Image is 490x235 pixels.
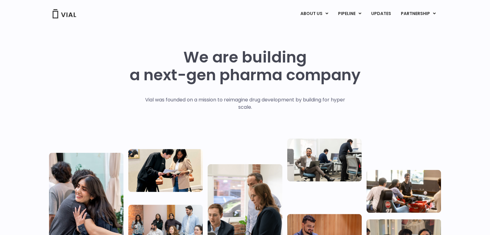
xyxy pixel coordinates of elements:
[366,9,396,19] a: UPDATES
[287,138,362,181] img: Three people working in an office
[396,9,441,19] a: PARTNERSHIPMenu Toggle
[296,9,333,19] a: ABOUT USMenu Toggle
[333,9,366,19] a: PIPELINEMenu Toggle
[367,170,441,213] img: Group of people playing whirlyball
[130,48,360,84] h1: We are building a next-gen pharma company
[52,9,77,18] img: Vial Logo
[128,149,203,192] img: Two people looking at a paper talking.
[139,96,352,111] p: Vial was founded on a mission to reimagine drug development by building for hyper scale.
